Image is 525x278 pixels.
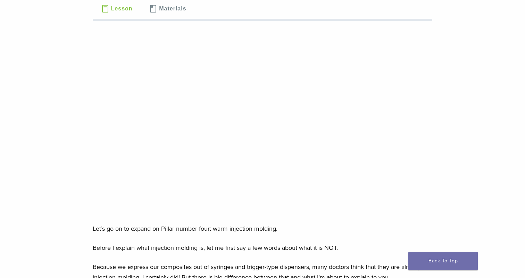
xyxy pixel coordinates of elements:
span: Lesson [111,6,133,11]
iframe: Pillar 4 Final.mp4 [93,32,432,223]
span: Materials [159,6,186,11]
p: Before I explain what injection molding is, let me first say a few words about what it is NOT. [93,243,432,253]
a: Back To Top [408,252,478,270]
p: Let’s go on to expand on Pillar number four: warm injection molding. [93,223,432,234]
